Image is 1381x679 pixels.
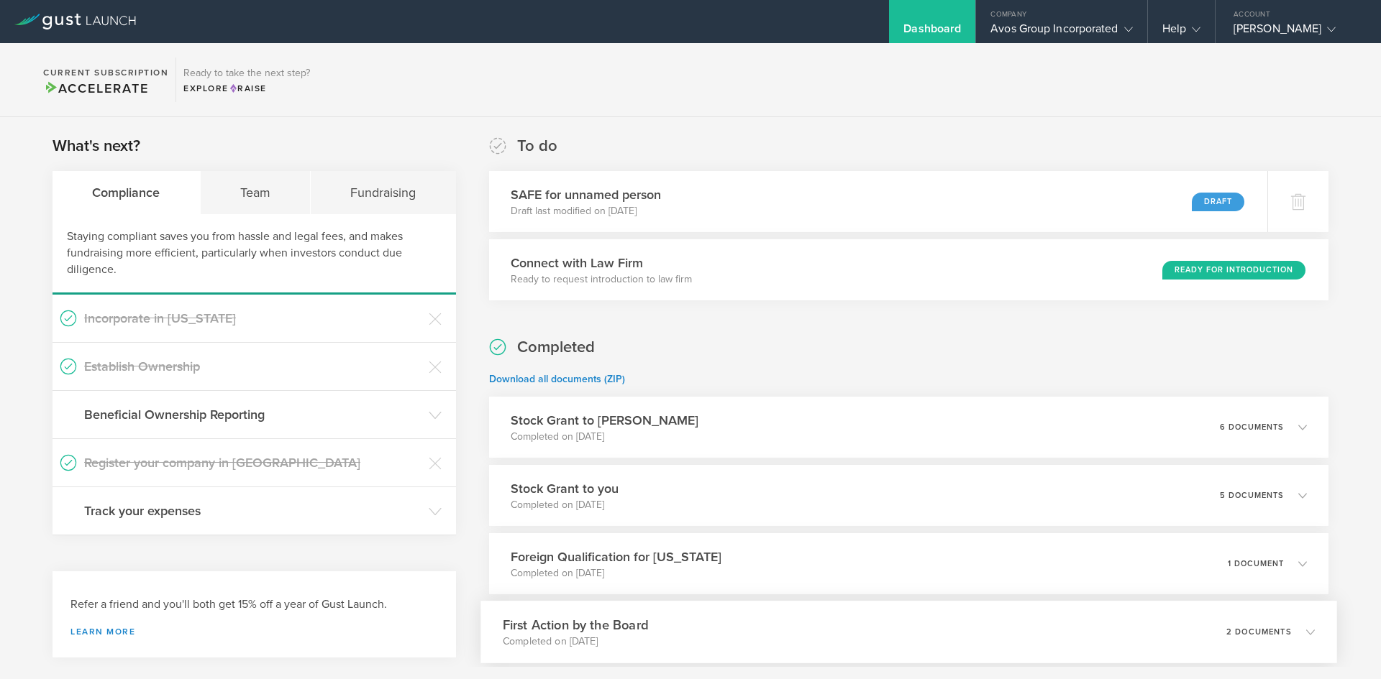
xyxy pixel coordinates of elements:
h3: Track your expenses [84,502,421,520]
h3: Establish Ownership [84,357,421,376]
h3: Beneficial Ownership Reporting [84,405,421,424]
div: Staying compliant saves you from hassle and legal fees, and makes fundraising more efficient, par... [53,214,456,295]
h3: Ready to take the next step? [183,68,310,78]
div: Fundraising [311,171,456,214]
div: Explore [183,82,310,95]
iframe: Chat Widget [1309,610,1381,679]
p: 6 documents [1220,423,1284,431]
h3: Stock Grant to [PERSON_NAME] [511,411,698,430]
div: Dashboard [903,22,961,43]
div: Avos Group Incorporated [990,22,1132,43]
span: Raise [229,83,267,93]
h2: To do [517,136,557,157]
h3: Connect with Law Firm [511,254,692,272]
p: Completed on [DATE] [503,634,648,649]
h3: First Action by the Board [503,615,648,634]
h3: Stock Grant to you [511,479,619,498]
h2: Current Subscription [43,68,168,77]
h2: Completed [517,337,595,358]
h3: Refer a friend and you'll both get 15% off a year of Gust Launch. [70,596,438,613]
div: SAFE for unnamed personDraft last modified on [DATE]Draft [489,171,1267,232]
h3: Register your company in [GEOGRAPHIC_DATA] [84,453,421,472]
p: Draft last modified on [DATE] [511,204,661,218]
h2: What's next? [53,136,140,157]
p: 2 documents [1226,628,1292,636]
div: [PERSON_NAME] [1234,22,1356,43]
span: Accelerate [43,80,148,96]
div: Help [1162,22,1200,43]
p: Completed on [DATE] [511,498,619,512]
p: Completed on [DATE] [511,566,721,581]
div: Draft [1192,193,1244,211]
h3: Foreign Qualification for [US_STATE] [511,548,721,566]
p: 1 document [1228,560,1284,568]
a: Download all documents (ZIP) [489,373,625,385]
h3: Incorporate in [US_STATE] [84,309,421,328]
div: Ready to take the next step?ExploreRaise [176,57,317,102]
p: Completed on [DATE] [511,430,698,444]
h3: SAFE for unnamed person [511,185,661,204]
div: Compliance [53,171,201,214]
div: Connect with Law FirmReady to request introduction to law firmReady for Introduction [489,239,1328,300]
p: Ready to request introduction to law firm [511,272,692,287]
div: Ready for Introduction [1162,261,1305,280]
div: Team [201,171,311,214]
a: Learn more [70,627,438,636]
p: 5 documents [1220,491,1284,499]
